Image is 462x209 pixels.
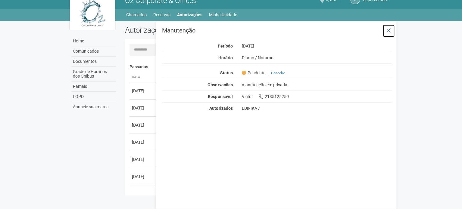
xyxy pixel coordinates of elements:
a: Documentos [71,57,116,67]
div: [DATE] [132,105,154,111]
div: [DATE] [132,139,154,145]
div: [DATE] [132,88,154,94]
strong: Status [220,70,233,75]
div: Diurno / Noturno [237,55,396,60]
div: Victor 2135125250 [237,94,396,99]
h2: Autorizações [125,26,254,35]
a: Grade de Horários dos Ônibus [71,67,116,81]
a: LGPD [71,92,116,102]
a: Home [71,36,116,46]
div: manutenção em privada [237,82,396,88]
strong: Responsável [208,94,233,99]
strong: Período [217,44,233,48]
div: [DATE] [237,43,396,49]
strong: Observações [208,82,233,87]
a: Ramais [71,81,116,92]
a: Reservas [153,11,170,19]
div: [DATE] [132,191,154,197]
a: Minha Unidade [209,11,237,19]
a: Comunicados [71,46,116,57]
a: Anuncie sua marca [71,102,116,112]
a: Chamados [126,11,147,19]
div: [DATE] [132,156,154,162]
div: [DATE] [132,122,154,128]
th: Data [130,72,157,82]
h4: Passadas [130,65,388,69]
div: EDIFIKA / [242,106,392,111]
h3: Manutenção [162,27,392,33]
strong: Horário [218,55,233,60]
a: Autorizações [177,11,202,19]
div: [DATE] [132,174,154,180]
strong: Autorizados [209,106,233,111]
a: Cancelar [271,71,285,75]
span: Pendente [242,70,265,75]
